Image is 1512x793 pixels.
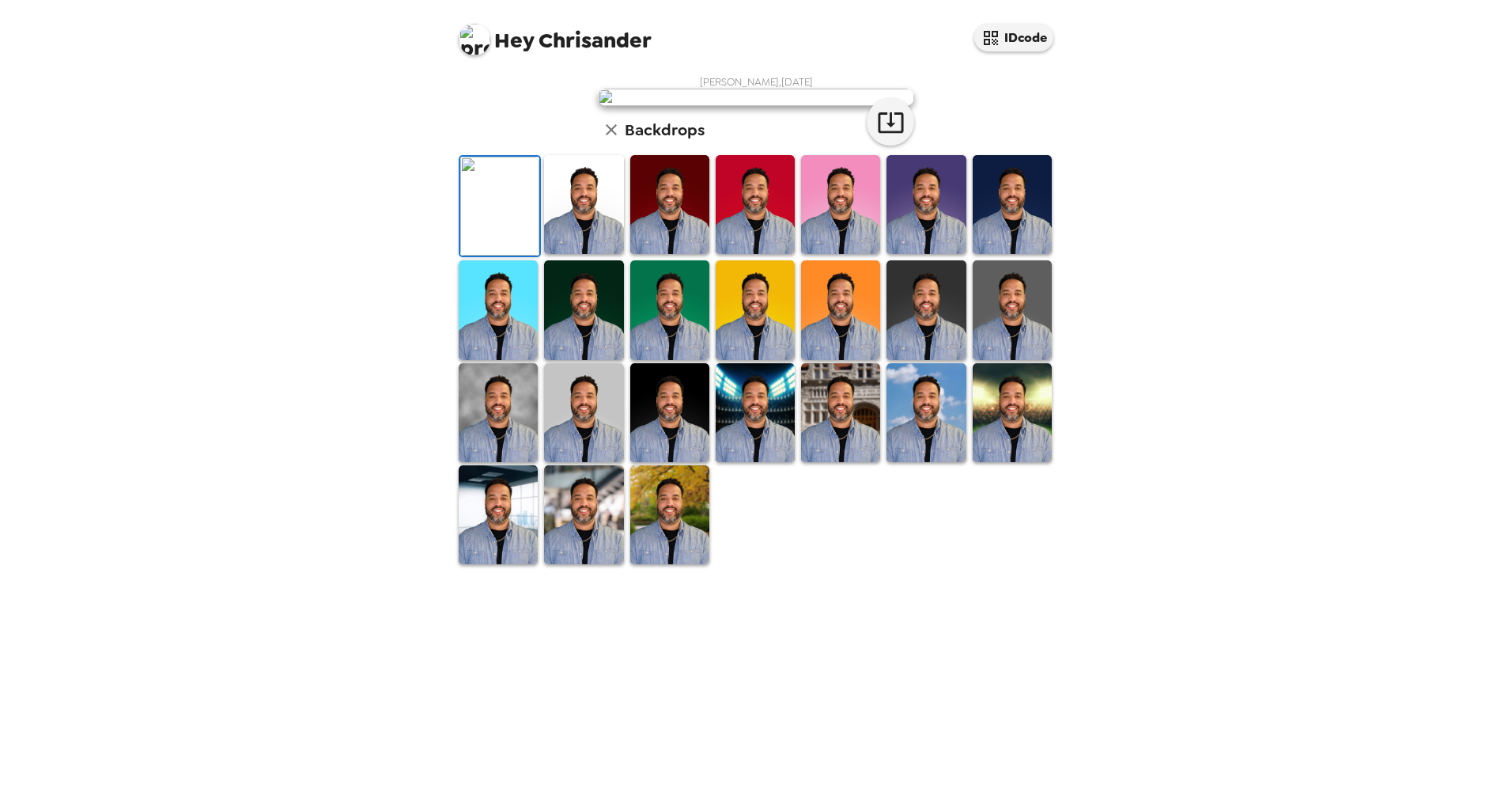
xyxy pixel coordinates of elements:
[974,24,1053,51] button: IDcode
[625,117,705,142] h6: Backdrops
[460,157,539,256] img: Original
[459,24,490,55] img: profile pic
[494,26,534,55] span: Hey
[700,75,813,89] span: [PERSON_NAME] , [DATE]
[598,89,914,106] img: user
[459,16,652,51] span: Chrisander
